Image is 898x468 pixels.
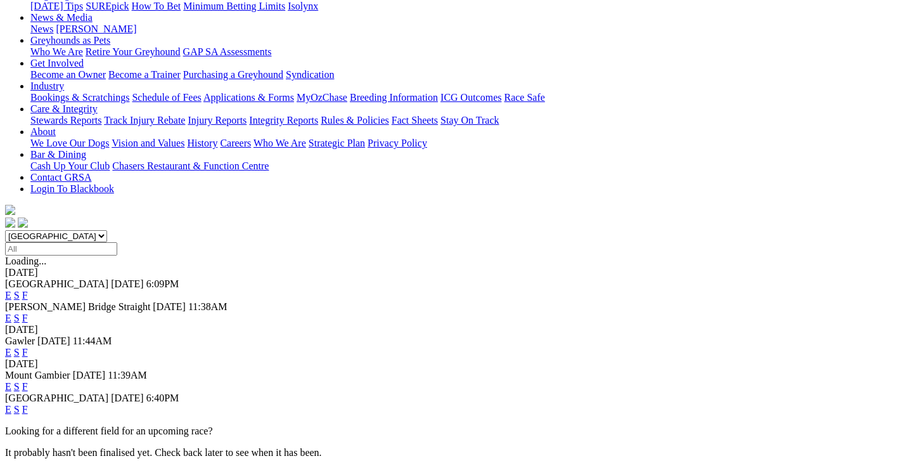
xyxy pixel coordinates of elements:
a: Stay On Track [440,115,499,126]
a: Privacy Policy [368,138,427,148]
input: Select date [5,242,117,256]
a: S [14,290,20,301]
span: Mount Gambier [5,370,70,380]
a: S [14,347,20,358]
a: Get Involved [30,58,84,68]
div: News & Media [30,23,893,35]
a: Careers [220,138,251,148]
div: Greyhounds as Pets [30,46,893,58]
span: [DATE] [111,278,144,289]
a: E [5,313,11,323]
a: Become an Owner [30,69,106,80]
img: logo-grsa-white.png [5,205,15,215]
a: News & Media [30,12,93,23]
div: [DATE] [5,267,893,278]
div: Get Involved [30,69,893,81]
a: Integrity Reports [249,115,318,126]
a: Track Injury Rebate [104,115,185,126]
a: Bar & Dining [30,149,86,160]
span: Gawler [5,335,35,346]
span: [PERSON_NAME] Bridge Straight [5,301,150,312]
a: E [5,404,11,415]
a: [PERSON_NAME] [56,23,136,34]
a: Chasers Restaurant & Function Centre [112,160,269,171]
span: [DATE] [73,370,106,380]
span: [DATE] [153,301,186,312]
span: 6:09PM [146,278,179,289]
a: Become a Trainer [108,69,181,80]
a: History [187,138,217,148]
a: Fact Sheets [392,115,438,126]
a: Stewards Reports [30,115,101,126]
span: 6:40PM [146,393,179,403]
a: Vision and Values [112,138,184,148]
span: 11:38AM [188,301,228,312]
a: E [5,290,11,301]
div: About [30,138,893,149]
a: Login To Blackbook [30,183,114,194]
p: Looking for a different field for an upcoming race? [5,426,893,437]
a: Breeding Information [350,92,438,103]
div: Care & Integrity [30,115,893,126]
div: Wagering [30,1,893,12]
a: F [22,313,28,323]
div: Bar & Dining [30,160,893,172]
a: Minimum Betting Limits [183,1,285,11]
img: twitter.svg [18,218,28,228]
a: Contact GRSA [30,172,91,183]
img: facebook.svg [5,218,15,228]
a: How To Bet [132,1,181,11]
span: [GEOGRAPHIC_DATA] [5,278,108,289]
a: Industry [30,81,64,91]
a: SUREpick [86,1,129,11]
span: 11:39AM [108,370,147,380]
a: MyOzChase [297,92,347,103]
a: Isolynx [288,1,318,11]
a: E [5,347,11,358]
a: Greyhounds as Pets [30,35,110,46]
a: Applications & Forms [203,92,294,103]
span: [DATE] [37,335,70,346]
a: Rules & Policies [321,115,389,126]
a: Who We Are [253,138,306,148]
a: Strategic Plan [309,138,365,148]
a: S [14,381,20,392]
a: Care & Integrity [30,103,98,114]
div: [DATE] [5,358,893,370]
div: Industry [30,92,893,103]
a: Schedule of Fees [132,92,201,103]
a: F [22,290,28,301]
a: Who We Are [30,46,83,57]
a: About [30,126,56,137]
a: Bookings & Scratchings [30,92,129,103]
span: [DATE] [111,393,144,403]
a: F [22,381,28,392]
a: Cash Up Your Club [30,160,110,171]
a: Syndication [286,69,334,80]
a: Purchasing a Greyhound [183,69,283,80]
a: Injury Reports [188,115,247,126]
span: 11:44AM [73,335,112,346]
a: F [22,404,28,415]
a: F [22,347,28,358]
span: Loading... [5,256,46,266]
a: S [14,313,20,323]
partial: It probably hasn't been finalised yet. Check back later to see when it has been. [5,447,322,458]
a: ICG Outcomes [440,92,501,103]
a: E [5,381,11,392]
a: GAP SA Assessments [183,46,272,57]
a: S [14,404,20,415]
span: [GEOGRAPHIC_DATA] [5,393,108,403]
a: [DATE] Tips [30,1,83,11]
a: We Love Our Dogs [30,138,109,148]
a: Race Safe [504,92,544,103]
a: Retire Your Greyhound [86,46,181,57]
div: [DATE] [5,324,893,335]
a: News [30,23,53,34]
